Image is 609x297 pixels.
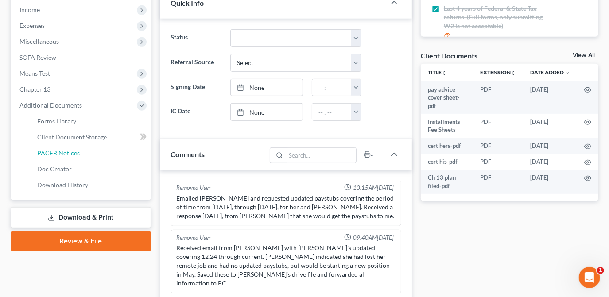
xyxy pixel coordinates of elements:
[511,70,516,76] i: unfold_more
[421,114,473,138] td: Installments Fee Sheets
[30,145,151,161] a: PACER Notices
[428,69,447,76] a: Titleunfold_more
[442,70,447,76] i: unfold_more
[523,81,577,114] td: [DATE]
[565,70,570,76] i: expand_more
[11,231,151,251] a: Review & File
[19,85,50,93] span: Chapter 13
[166,54,226,72] label: Referral Source
[19,54,56,61] span: SOFA Review
[37,181,88,189] span: Download History
[421,81,473,114] td: pay advice cover sheet-pdf
[312,79,352,96] input: -- : --
[19,22,45,29] span: Expenses
[166,103,226,121] label: IC Date
[523,170,577,194] td: [DATE]
[421,154,473,170] td: cert his-pdf
[523,114,577,138] td: [DATE]
[37,149,80,157] span: PACER Notices
[30,113,151,129] a: Forms Library
[37,133,107,141] span: Client Document Storage
[473,138,523,154] td: PDF
[176,243,396,288] div: Received email from [PERSON_NAME] with [PERSON_NAME]'s updated covering 12.24 through current. [P...
[444,4,547,31] span: Last 4 years of Federal & State Tax returns. (Full forms, only submitting W2 is not acceptable)
[37,117,76,125] span: Forms Library
[353,184,394,192] span: 10:15AM[DATE]
[579,267,600,288] iframe: Intercom live chat
[11,207,151,228] a: Download & Print
[19,101,82,109] span: Additional Documents
[37,165,72,173] span: Doc Creator
[19,38,59,45] span: Miscellaneous
[523,154,577,170] td: [DATE]
[353,234,394,242] span: 09:40AM[DATE]
[421,170,473,194] td: Ch 13 plan filed-pdf
[19,6,40,13] span: Income
[19,69,50,77] span: Means Test
[30,161,151,177] a: Doc Creator
[12,50,151,66] a: SOFA Review
[166,79,226,96] label: Signing Date
[473,114,523,138] td: PDF
[473,81,523,114] td: PDF
[166,29,226,47] label: Status
[171,150,205,158] span: Comments
[421,138,473,154] td: cert hers-pdf
[176,184,211,192] div: Removed User
[231,104,303,120] a: None
[312,104,352,120] input: -- : --
[473,154,523,170] td: PDF
[30,177,151,193] a: Download History
[286,148,357,163] input: Search...
[421,51,477,60] div: Client Documents
[30,129,151,145] a: Client Document Storage
[523,138,577,154] td: [DATE]
[530,69,570,76] a: Date Added expand_more
[597,267,604,274] span: 1
[231,79,303,96] a: None
[573,52,595,58] a: View All
[473,170,523,194] td: PDF
[176,234,211,242] div: Removed User
[176,194,396,220] div: Emailed [PERSON_NAME] and requested updated paystubs covering the period of time from [DATE], thr...
[480,69,516,76] a: Extensionunfold_more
